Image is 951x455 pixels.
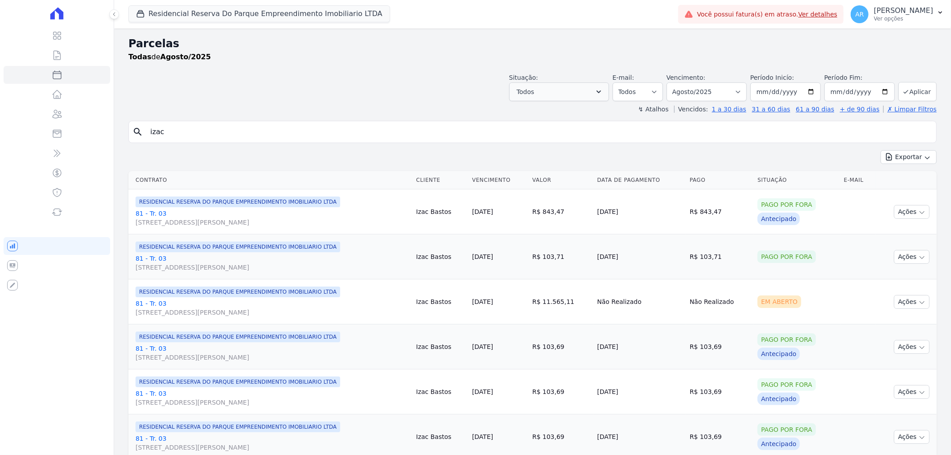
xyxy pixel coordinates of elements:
[145,123,933,141] input: Buscar por nome do lote ou do cliente
[874,6,933,15] p: [PERSON_NAME]
[894,205,930,219] button: Ações
[758,333,816,346] div: Pago por fora
[758,213,800,225] div: Antecipado
[136,353,409,362] span: [STREET_ADDRESS][PERSON_NAME]
[686,324,754,369] td: R$ 103,69
[686,279,754,324] td: Não Realizado
[686,369,754,414] td: R$ 103,69
[752,106,790,113] a: 31 a 60 dias
[894,340,930,354] button: Ações
[136,242,340,252] span: RESIDENCIAL RESERVA DO PARQUE EMPREENDIMENTO IMOBILIARIO LTDA
[758,393,800,405] div: Antecipado
[758,438,800,450] div: Antecipado
[136,344,409,362] a: 81 - Tr. 03[STREET_ADDRESS][PERSON_NAME]
[136,377,340,387] span: RESIDENCIAL RESERVA DO PARQUE EMPREENDIMENTO IMOBILIARIO LTDA
[472,253,493,260] a: [DATE]
[883,106,937,113] a: ✗ Limpar Filtros
[529,279,594,324] td: R$ 11.565,11
[758,378,816,391] div: Pago por fora
[472,388,493,395] a: [DATE]
[712,106,746,113] a: 1 a 30 dias
[667,74,705,81] label: Vencimento:
[796,106,834,113] a: 61 a 90 dias
[754,171,840,189] th: Situação
[509,74,538,81] label: Situação:
[758,348,800,360] div: Antecipado
[758,423,816,436] div: Pago por fora
[529,369,594,414] td: R$ 103,69
[686,171,754,189] th: Pago
[412,324,468,369] td: Izac Bastos
[136,308,409,317] span: [STREET_ADDRESS][PERSON_NAME]
[750,74,794,81] label: Período Inicío:
[593,369,686,414] td: [DATE]
[509,82,609,101] button: Todos
[412,234,468,279] td: Izac Bastos
[136,299,409,317] a: 81 - Tr. 03[STREET_ADDRESS][PERSON_NAME]
[136,332,340,342] span: RESIDENCIAL RESERVA DO PARQUE EMPREENDIMENTO IMOBILIARIO LTDA
[894,385,930,399] button: Ações
[472,208,493,215] a: [DATE]
[638,106,668,113] label: ↯ Atalhos
[844,2,951,27] button: AR [PERSON_NAME] Ver opções
[874,15,933,22] p: Ver opções
[686,234,754,279] td: R$ 103,71
[136,434,409,452] a: 81 - Tr. 03[STREET_ADDRESS][PERSON_NAME]
[758,295,801,308] div: Em Aberto
[758,250,816,263] div: Pago por fora
[674,106,708,113] label: Vencidos:
[881,150,937,164] button: Exportar
[412,279,468,324] td: Izac Bastos
[136,209,409,227] a: 81 - Tr. 03[STREET_ADDRESS][PERSON_NAME]
[593,279,686,324] td: Não Realizado
[469,171,529,189] th: Vencimento
[472,433,493,440] a: [DATE]
[758,198,816,211] div: Pago por fora
[136,218,409,227] span: [STREET_ADDRESS][PERSON_NAME]
[593,189,686,234] td: [DATE]
[529,234,594,279] td: R$ 103,71
[840,171,876,189] th: E-mail
[136,197,340,207] span: RESIDENCIAL RESERVA DO PARQUE EMPREENDIMENTO IMOBILIARIO LTDA
[128,171,412,189] th: Contrato
[593,171,686,189] th: Data de Pagamento
[894,430,930,444] button: Ações
[136,443,409,452] span: [STREET_ADDRESS][PERSON_NAME]
[136,422,340,432] span: RESIDENCIAL RESERVA DO PARQUE EMPREENDIMENTO IMOBILIARIO LTDA
[128,5,390,22] button: Residencial Reserva Do Parque Empreendimento Imobiliario LTDA
[894,295,930,309] button: Ações
[136,254,409,272] a: 81 - Tr. 03[STREET_ADDRESS][PERSON_NAME]
[593,324,686,369] td: [DATE]
[136,389,409,407] a: 81 - Tr. 03[STREET_ADDRESS][PERSON_NAME]
[128,52,211,62] p: de
[517,86,534,97] span: Todos
[161,53,211,61] strong: Agosto/2025
[412,369,468,414] td: Izac Bastos
[132,127,143,137] i: search
[697,10,837,19] span: Você possui fatura(s) em atraso.
[686,189,754,234] td: R$ 843,47
[136,287,340,297] span: RESIDENCIAL RESERVA DO PARQUE EMPREENDIMENTO IMOBILIARIO LTDA
[840,106,880,113] a: + de 90 dias
[593,234,686,279] td: [DATE]
[472,298,493,305] a: [DATE]
[136,263,409,272] span: [STREET_ADDRESS][PERSON_NAME]
[412,171,468,189] th: Cliente
[136,398,409,407] span: [STREET_ADDRESS][PERSON_NAME]
[799,11,838,18] a: Ver detalhes
[613,74,634,81] label: E-mail:
[824,73,895,82] label: Período Fim:
[412,189,468,234] td: Izac Bastos
[128,36,937,52] h2: Parcelas
[529,324,594,369] td: R$ 103,69
[128,53,152,61] strong: Todas
[894,250,930,264] button: Ações
[898,82,937,101] button: Aplicar
[472,343,493,350] a: [DATE]
[855,11,864,17] span: AR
